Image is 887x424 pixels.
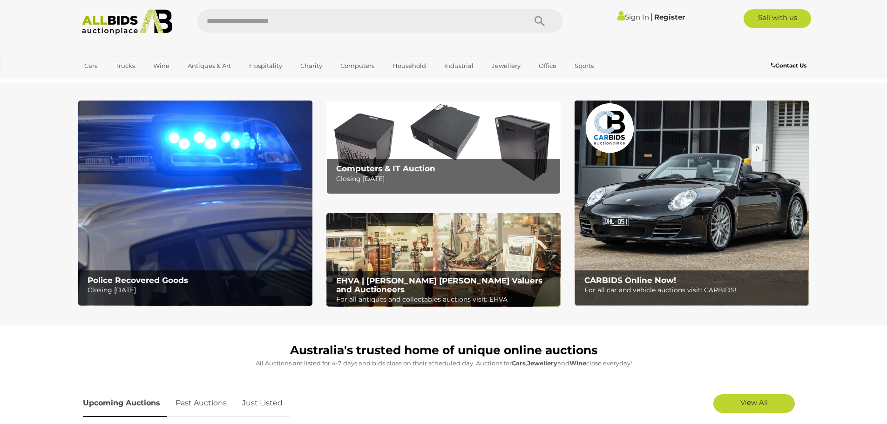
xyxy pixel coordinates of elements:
span: View All [740,398,768,407]
b: Computers & IT Auction [336,164,435,173]
p: For all car and vehicle auctions visit: CARBIDS! [584,284,804,296]
a: Sports [569,58,600,74]
b: EHVA | [PERSON_NAME] [PERSON_NAME] Valuers and Auctioneers [336,276,542,294]
p: Closing [DATE] [336,173,555,185]
strong: Wine [569,359,586,367]
img: Police Recovered Goods [78,101,312,306]
a: Past Auctions [169,390,234,417]
a: Register [654,13,685,21]
a: Industrial [438,58,480,74]
b: CARBIDS Online Now! [584,276,676,285]
strong: Jewellery [527,359,557,367]
a: [GEOGRAPHIC_DATA] [78,74,156,89]
a: Antiques & Art [182,58,237,74]
a: Trucks [109,58,141,74]
a: Upcoming Auctions [83,390,167,417]
a: Sign In [617,13,649,21]
img: EHVA | Evans Hastings Valuers and Auctioneers [326,213,561,307]
a: Sell with us [744,9,811,28]
img: Allbids.com.au [77,9,178,35]
img: Computers & IT Auction [326,101,561,194]
a: Computers [334,58,380,74]
a: Computers & IT Auction Computers & IT Auction Closing [DATE] [326,101,561,194]
a: View All [713,394,795,413]
b: Contact Us [771,62,806,69]
a: CARBIDS Online Now! CARBIDS Online Now! For all car and vehicle auctions visit: CARBIDS! [575,101,809,306]
a: Police Recovered Goods Police Recovered Goods Closing [DATE] [78,101,312,306]
a: Just Listed [235,390,290,417]
a: Household [386,58,432,74]
h1: Australia's trusted home of unique online auctions [83,344,805,357]
strong: Cars [512,359,526,367]
a: Wine [147,58,176,74]
b: Police Recovered Goods [88,276,188,285]
span: | [650,12,653,22]
a: EHVA | Evans Hastings Valuers and Auctioneers EHVA | [PERSON_NAME] [PERSON_NAME] Valuers and Auct... [326,213,561,307]
a: Charity [294,58,328,74]
a: Contact Us [771,61,809,71]
a: Office [533,58,562,74]
a: Jewellery [486,58,527,74]
button: Search [516,9,563,33]
p: Closing [DATE] [88,284,307,296]
p: For all antiques and collectables auctions visit: EHVA [336,294,555,305]
p: All Auctions are listed for 4-7 days and bids close on their scheduled day. Auctions for , and cl... [83,358,805,369]
img: CARBIDS Online Now! [575,101,809,306]
a: Cars [78,58,103,74]
a: Hospitality [243,58,288,74]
